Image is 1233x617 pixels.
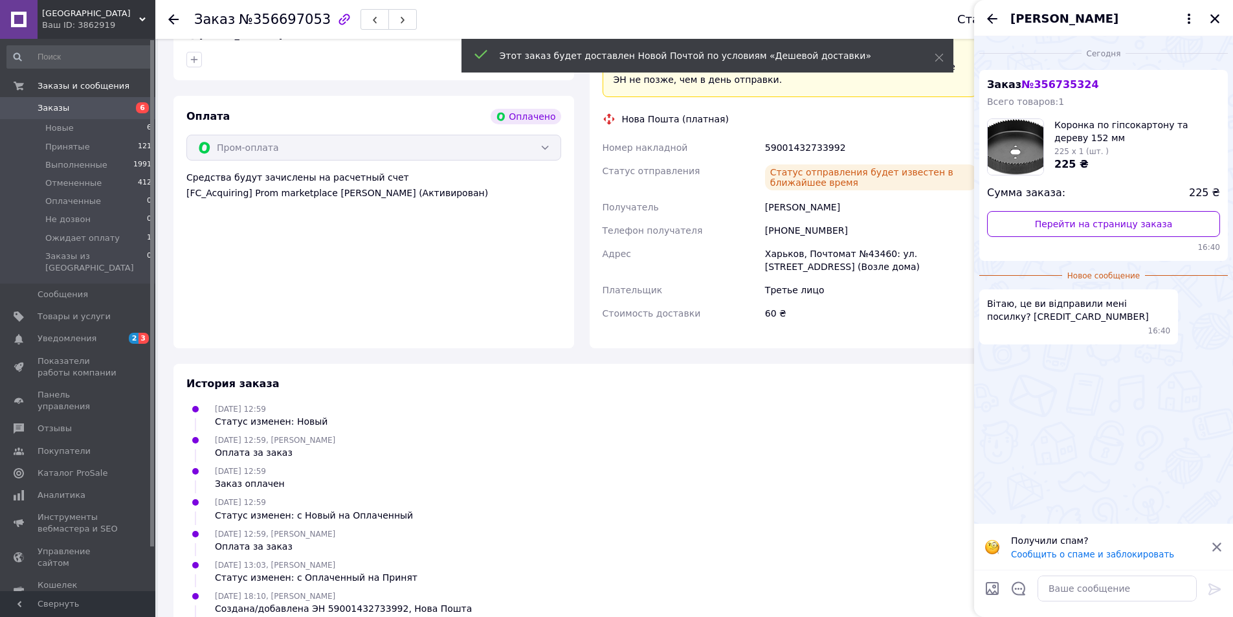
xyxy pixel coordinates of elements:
[1189,186,1220,201] span: 225 ₴
[215,498,266,507] span: [DATE] 12:59
[6,45,153,69] input: Поиск
[45,122,74,134] span: Новые
[987,186,1065,201] span: Сумма заказа:
[129,333,139,344] span: 2
[138,141,151,153] span: 121
[987,96,1064,107] span: Всего товаров: 1
[765,164,977,190] div: Статус отправления будет известен в ближайшее время
[987,242,1220,253] span: 16:40 12.08.2025
[500,49,902,62] div: Этот заказ будет доставлен Новой Почтой по условиям «Дешевой доставки»
[603,225,703,236] span: Телефон получателя
[1010,10,1197,27] button: [PERSON_NAME]
[603,202,659,212] span: Получатель
[45,141,90,153] span: Принятые
[762,302,979,325] div: 60 ₴
[603,166,700,176] span: Статус отправления
[147,251,151,274] span: 0
[1054,118,1220,144] span: Коронка по гіпсокартону та дереву 152 мм
[603,308,701,319] span: Стоимость доставки
[38,445,91,457] span: Покупатели
[1148,326,1171,337] span: 16:40 12.08.2025
[215,467,266,476] span: [DATE] 12:59
[147,232,151,244] span: 1
[1011,550,1174,559] button: Сообщить о спаме и заблокировать
[215,602,472,615] div: Создана/добавлена ЭН 59001432733992, Нова Пошта
[1010,10,1118,27] span: [PERSON_NAME]
[215,415,328,428] div: Статус изменен: Новый
[1054,147,1109,156] span: 225 x 1 (шт. )
[139,333,149,344] span: 3
[38,80,129,92] span: Заказы и сообщения
[215,592,335,601] span: [DATE] 18:10, [PERSON_NAME]
[215,571,417,584] div: Статус изменен: с Оплаченный на Принят
[42,8,139,19] span: Feller House
[215,530,335,539] span: [DATE] 12:59, [PERSON_NAME]
[1011,534,1203,547] p: Получили спам?
[215,561,335,570] span: [DATE] 13:03, [PERSON_NAME]
[619,113,732,126] div: Нова Пошта (платная)
[38,511,120,535] span: Инструменты вебмастера и SEO
[762,242,979,278] div: Харьков, Почтомат №43460: ул. [STREET_ADDRESS] (Возле дома)
[987,78,1099,91] span: Заказ
[38,467,107,479] span: Каталог ProSale
[45,177,102,189] span: Отмененные
[215,446,335,459] div: Оплата за заказ
[38,546,120,569] span: Управление сайтом
[38,289,88,300] span: Сообщения
[45,251,147,274] span: Заказы из [GEOGRAPHIC_DATA]
[133,159,151,171] span: 1991
[38,389,120,412] span: Панель управления
[215,405,266,414] span: [DATE] 12:59
[215,509,413,522] div: Статус изменен: с Новый на Оплаченный
[38,489,85,501] span: Аналитика
[38,333,96,344] span: Уведомления
[987,297,1170,323] span: Вітаю, це ви відправили мені посилку? [CREDIT_CARD_NUMBER]
[138,177,151,189] span: 412
[38,102,69,114] span: Заказы
[168,13,179,26] div: Вернуться назад
[762,136,979,159] div: 59001432733992
[979,47,1228,60] div: 12.08.2025
[186,171,561,199] div: Средства будут зачислены на расчетный счет
[194,12,235,27] span: Заказ
[186,377,280,390] span: История заказа
[147,122,151,134] span: 6
[38,579,120,603] span: Кошелек компании
[984,11,1000,27] button: Назад
[1062,271,1145,282] span: Новое сообщение
[1054,158,1089,170] span: 225 ₴
[987,211,1220,237] a: Перейти на страницу заказа
[988,119,1043,175] img: 6121659601_w160_h160_koronka-po-gipsokartonu.jpg
[38,311,111,322] span: Товары и услуги
[186,186,561,199] div: [FC_Acquiring] Prom marketplace [PERSON_NAME] (Активирован)
[1207,11,1223,27] button: Закрыть
[38,423,72,434] span: Отзывы
[762,219,979,242] div: [PHONE_NUMBER]
[603,142,688,153] span: Номер накладной
[45,159,107,171] span: Выполненные
[1082,49,1126,60] span: Сегодня
[215,436,335,445] span: [DATE] 12:59, [PERSON_NAME]
[491,109,561,124] div: Оплачено
[147,214,151,225] span: 0
[762,278,979,302] div: Третье лицо
[603,249,631,259] span: Адрес
[239,12,331,27] span: №356697053
[603,285,663,295] span: Плательщик
[147,196,151,207] span: 0
[42,19,155,31] div: Ваш ID: 3862919
[215,477,285,490] div: Заказ оплачен
[38,355,120,379] span: Показатели работы компании
[1010,580,1027,597] button: Открыть шаблоны ответов
[215,540,335,553] div: Оплата за заказ
[984,539,1000,555] img: :face_with_monocle:
[45,232,120,244] span: Ожидает оплату
[136,102,149,113] span: 6
[186,110,230,122] span: Оплата
[45,214,91,225] span: Не дозвон
[957,13,1044,26] div: Статус заказа
[45,196,101,207] span: Оплаченные
[762,196,979,219] div: [PERSON_NAME]
[1021,78,1098,91] span: № 356735324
